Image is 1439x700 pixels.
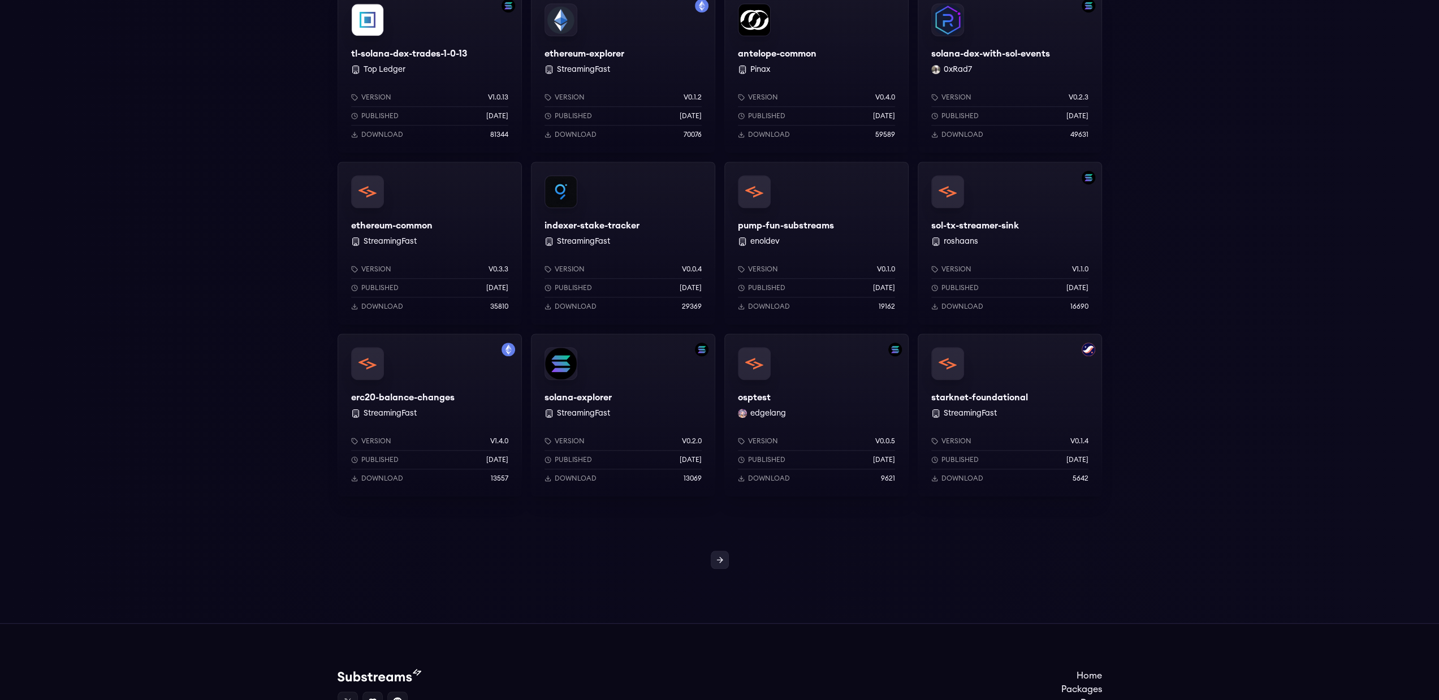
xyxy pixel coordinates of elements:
[695,343,708,356] img: Filter by solana network
[873,111,895,120] p: [DATE]
[750,64,770,75] button: Pinax
[361,474,403,483] p: Download
[875,130,895,139] p: 59589
[944,236,978,247] button: roshaans
[941,283,979,292] p: Published
[748,302,790,311] p: Download
[941,93,971,102] p: Version
[486,283,508,292] p: [DATE]
[555,283,592,292] p: Published
[361,455,399,464] p: Published
[873,283,895,292] p: [DATE]
[490,130,508,139] p: 81344
[680,111,702,120] p: [DATE]
[1066,283,1088,292] p: [DATE]
[748,474,790,483] p: Download
[1073,474,1088,483] p: 5642
[748,437,778,446] p: Version
[555,437,585,446] p: Version
[361,111,399,120] p: Published
[941,130,983,139] p: Download
[879,302,895,311] p: 19162
[502,343,515,356] img: Filter by mainnet network
[555,474,597,483] p: Download
[1061,669,1102,682] a: Home
[724,162,909,325] a: pump-fun-substreamspump-fun-substreams enoldevVersionv0.1.0Published[DATE]Download19162
[873,455,895,464] p: [DATE]
[1066,455,1088,464] p: [DATE]
[1069,93,1088,102] p: v0.2.3
[489,265,508,274] p: v0.3.3
[684,93,702,102] p: v0.1.2
[491,474,508,483] p: 13557
[941,437,971,446] p: Version
[1082,343,1095,356] img: Filter by starknet network
[361,437,391,446] p: Version
[918,162,1102,325] a: Filter by solana networksol-tx-streamer-sinksol-tx-streamer-sink roshaansVersionv1.1.0Published[D...
[941,455,979,464] p: Published
[338,669,421,682] img: Substream's logo
[680,455,702,464] p: [DATE]
[944,408,997,419] button: StreamingFast
[1061,682,1102,696] a: Packages
[361,283,399,292] p: Published
[555,130,597,139] p: Download
[338,334,522,496] a: Filter by mainnet networkerc20-balance-changeserc20-balance-changes StreamingFastVersionv1.4.0Pub...
[881,474,895,483] p: 9621
[748,93,778,102] p: Version
[918,334,1102,496] a: Filter by starknet networkstarknet-foundationalstarknet-foundational StreamingFastVersionv0.1.4Pu...
[875,437,895,446] p: v0.0.5
[748,455,785,464] p: Published
[1070,130,1088,139] p: 49631
[750,408,786,419] button: edgelang
[486,111,508,120] p: [DATE]
[557,236,610,247] button: StreamingFast
[682,437,702,446] p: v0.2.0
[944,64,972,75] button: 0xRad7
[682,302,702,311] p: 29369
[364,408,417,419] button: StreamingFast
[555,93,585,102] p: Version
[364,236,417,247] button: StreamingFast
[557,408,610,419] button: StreamingFast
[1082,171,1095,184] img: Filter by solana network
[555,265,585,274] p: Version
[748,130,790,139] p: Download
[486,455,508,464] p: [DATE]
[750,236,780,247] button: enoldev
[941,474,983,483] p: Download
[490,302,508,311] p: 35810
[684,130,702,139] p: 70076
[1066,111,1088,120] p: [DATE]
[557,64,610,75] button: StreamingFast
[490,437,508,446] p: v1.4.0
[748,265,778,274] p: Version
[361,265,391,274] p: Version
[724,334,909,496] a: Filter by solana networkosptestosptestedgelang edgelangVersionv0.0.5Published[DATE]Download9621
[680,283,702,292] p: [DATE]
[875,93,895,102] p: v0.4.0
[488,93,508,102] p: v1.0.13
[941,265,971,274] p: Version
[361,93,391,102] p: Version
[877,265,895,274] p: v0.1.0
[1070,302,1088,311] p: 16690
[748,111,785,120] p: Published
[531,162,715,325] a: indexer-stake-trackerindexer-stake-tracker StreamingFastVersionv0.0.4Published[DATE]Download29369
[1072,265,1088,274] p: v1.1.0
[682,265,702,274] p: v0.0.4
[531,334,715,496] a: Filter by solana networksolana-explorersolana-explorer StreamingFastVersionv0.2.0Published[DATE]D...
[555,111,592,120] p: Published
[941,111,979,120] p: Published
[684,474,702,483] p: 13069
[555,455,592,464] p: Published
[888,343,902,356] img: Filter by solana network
[338,162,522,325] a: ethereum-commonethereum-common StreamingFastVersionv0.3.3Published[DATE]Download35810
[364,64,405,75] button: Top Ledger
[555,302,597,311] p: Download
[1070,437,1088,446] p: v0.1.4
[941,302,983,311] p: Download
[361,302,403,311] p: Download
[748,283,785,292] p: Published
[361,130,403,139] p: Download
